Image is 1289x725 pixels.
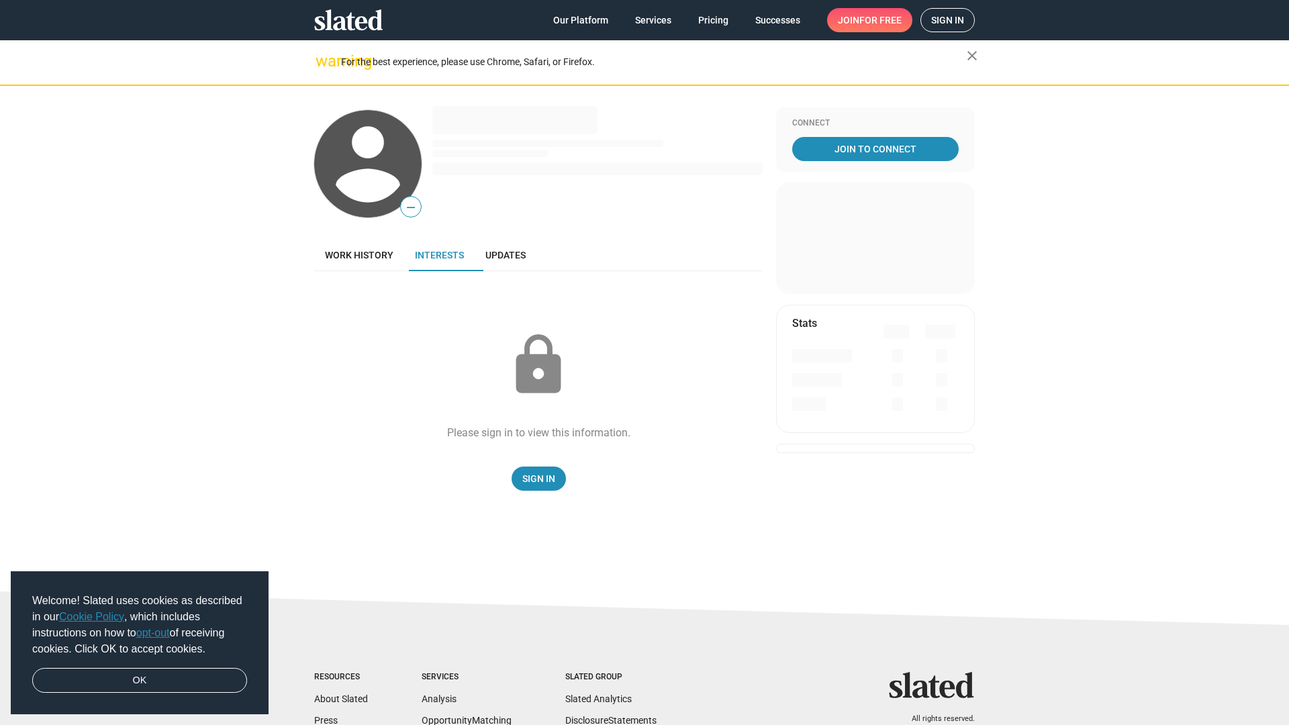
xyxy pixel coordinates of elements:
div: Resources [314,672,368,683]
a: opt-out [136,627,170,638]
span: Pricing [698,8,728,32]
a: Updates [475,239,536,271]
mat-icon: close [964,48,980,64]
a: Services [624,8,682,32]
span: Successes [755,8,800,32]
span: Sign In [522,467,555,491]
a: Our Platform [542,8,619,32]
span: Sign in [931,9,964,32]
mat-icon: lock [505,332,572,399]
a: Successes [745,8,811,32]
a: Analysis [422,693,457,704]
span: — [401,199,421,216]
a: Interests [404,239,475,271]
span: Join To Connect [795,137,956,161]
a: Sign In [512,467,566,491]
div: For the best experience, please use Chrome, Safari, or Firefox. [341,53,967,71]
span: Updates [485,250,526,260]
a: dismiss cookie message [32,668,247,693]
div: cookieconsent [11,571,269,715]
a: Sign in [920,8,975,32]
span: Work history [325,250,393,260]
mat-card-title: Stats [792,316,817,330]
span: Our Platform [553,8,608,32]
div: Connect [792,118,959,129]
a: Joinfor free [827,8,912,32]
span: Welcome! Slated uses cookies as described in our , which includes instructions on how to of recei... [32,593,247,657]
a: Work history [314,239,404,271]
span: Join [838,8,902,32]
div: Please sign in to view this information. [447,426,630,440]
div: Services [422,672,512,683]
div: Slated Group [565,672,657,683]
a: About Slated [314,693,368,704]
span: Interests [415,250,464,260]
span: for free [859,8,902,32]
mat-icon: warning [316,53,332,69]
span: Services [635,8,671,32]
a: Pricing [687,8,739,32]
a: Cookie Policy [59,611,124,622]
a: Slated Analytics [565,693,632,704]
a: Join To Connect [792,137,959,161]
